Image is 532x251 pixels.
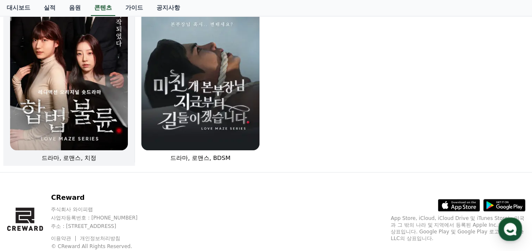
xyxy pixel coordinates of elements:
[77,194,87,201] span: 대화
[51,223,154,230] p: 주소 : [STREET_ADDRESS]
[109,181,161,202] a: 설정
[26,194,32,201] span: 홈
[130,194,140,201] span: 설정
[3,181,56,202] a: 홈
[51,235,77,241] a: 이용약관
[51,214,154,221] p: 사업자등록번호 : [PHONE_NUMBER]
[42,154,96,161] span: 드라마, 로맨스, 치정
[51,243,154,250] p: © CReward All Rights Reserved.
[80,235,120,241] a: 개인정보처리방침
[56,181,109,202] a: 대화
[51,206,154,213] p: 주식회사 와이피랩
[391,215,525,242] p: App Store, iCloud, iCloud Drive 및 iTunes Store는 미국과 그 밖의 나라 및 지역에서 등록된 Apple Inc.의 서비스 상표입니다. Goo...
[51,193,154,203] p: CReward
[170,154,230,161] span: 드라마, 로맨스, BDSM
